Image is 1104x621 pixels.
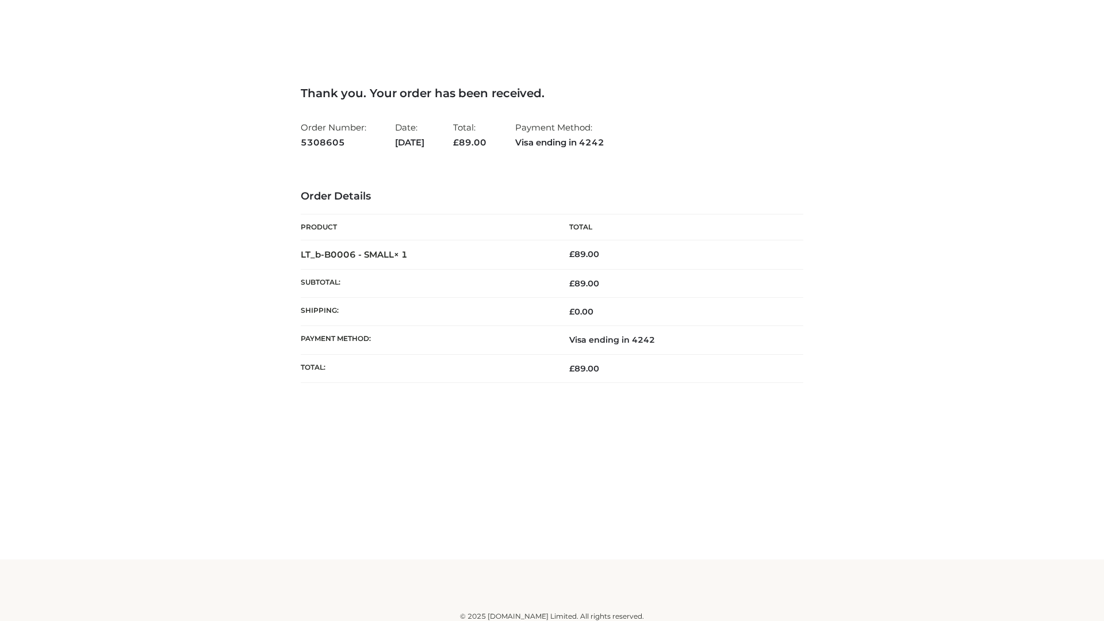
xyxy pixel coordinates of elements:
span: £ [569,249,574,259]
li: Order Number: [301,117,366,152]
th: Total: [301,354,552,382]
th: Shipping: [301,298,552,326]
th: Subtotal: [301,269,552,297]
span: £ [569,306,574,317]
li: Date: [395,117,424,152]
td: Visa ending in 4242 [552,326,803,354]
th: Product [301,214,552,240]
bdi: 0.00 [569,306,593,317]
h3: Order Details [301,190,803,203]
li: Payment Method: [515,117,604,152]
span: £ [453,137,459,148]
h3: Thank you. Your order has been received. [301,86,803,100]
span: £ [569,363,574,374]
strong: Visa ending in 4242 [515,135,604,150]
li: Total: [453,117,486,152]
span: £ [569,278,574,289]
strong: LT_b-B0006 - SMALL [301,249,408,260]
span: 89.00 [569,278,599,289]
span: 89.00 [569,363,599,374]
span: 89.00 [453,137,486,148]
th: Payment method: [301,326,552,354]
strong: × 1 [394,249,408,260]
bdi: 89.00 [569,249,599,259]
th: Total [552,214,803,240]
strong: [DATE] [395,135,424,150]
strong: 5308605 [301,135,366,150]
